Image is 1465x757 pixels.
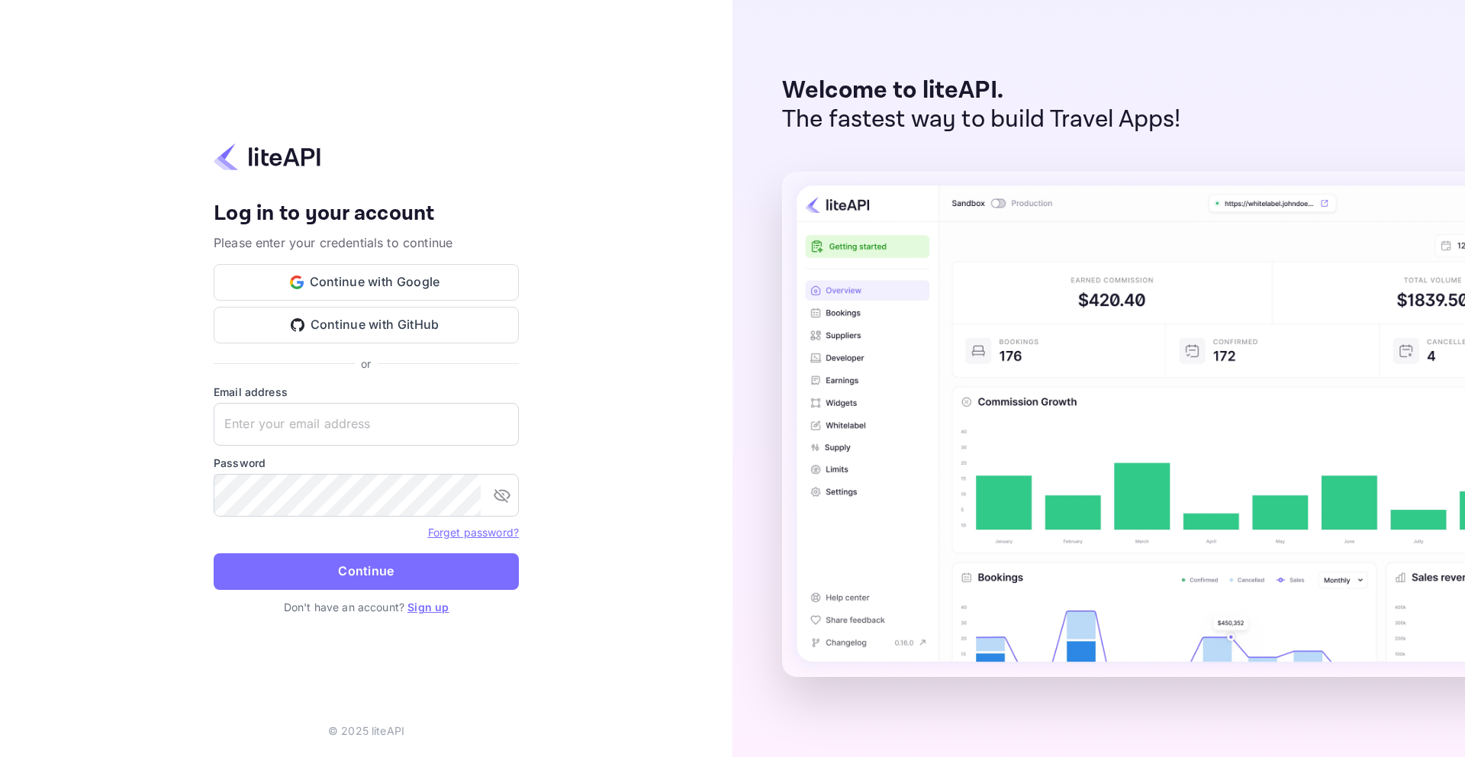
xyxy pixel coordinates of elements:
[214,234,519,252] p: Please enter your credentials to continue
[782,105,1181,134] p: The fastest way to build Travel Apps!
[214,553,519,590] button: Continue
[214,384,519,400] label: Email address
[214,403,519,446] input: Enter your email address
[407,601,449,614] a: Sign up
[487,480,517,511] button: toggle password visibility
[428,524,519,540] a: Forget password?
[782,76,1181,105] p: Welcome to liteAPI.
[214,142,320,172] img: liteapi
[428,526,519,539] a: Forget password?
[214,455,519,471] label: Password
[328,723,404,739] p: © 2025 liteAPI
[361,356,371,372] p: or
[214,201,519,227] h4: Log in to your account
[214,264,519,301] button: Continue with Google
[214,599,519,615] p: Don't have an account?
[214,307,519,343] button: Continue with GitHub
